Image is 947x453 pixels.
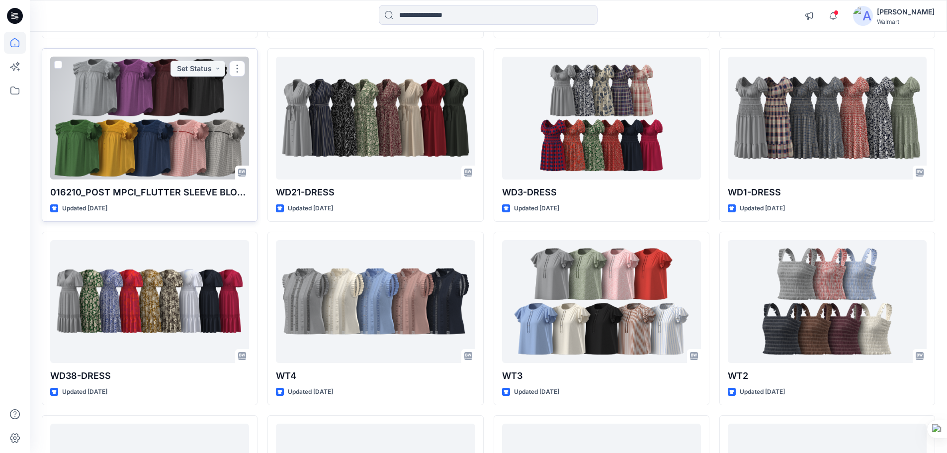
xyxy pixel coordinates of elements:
[50,185,249,199] p: 016210_POST MPCI_FLUTTER SLEEVE BLOUSE
[502,369,701,383] p: WT3
[877,6,935,18] div: [PERSON_NAME]
[514,203,559,214] p: Updated [DATE]
[740,387,785,397] p: Updated [DATE]
[514,387,559,397] p: Updated [DATE]
[877,18,935,25] div: Walmart
[502,185,701,199] p: WD3-DRESS
[728,57,927,180] a: WD1-DRESS
[62,387,107,397] p: Updated [DATE]
[276,240,475,363] a: WT4
[276,57,475,180] a: WD21-DRESS
[50,240,249,363] a: WD38-DRESS
[728,240,927,363] a: WT2
[728,185,927,199] p: WD1-DRESS
[50,57,249,180] a: 016210_POST MPCI_FLUTTER SLEEVE BLOUSE
[853,6,873,26] img: avatar
[50,369,249,383] p: WD38-DRESS
[740,203,785,214] p: Updated [DATE]
[288,203,333,214] p: Updated [DATE]
[276,185,475,199] p: WD21-DRESS
[62,203,107,214] p: Updated [DATE]
[728,369,927,383] p: WT2
[276,369,475,383] p: WT4
[502,240,701,363] a: WT3
[502,57,701,180] a: WD3-DRESS
[288,387,333,397] p: Updated [DATE]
